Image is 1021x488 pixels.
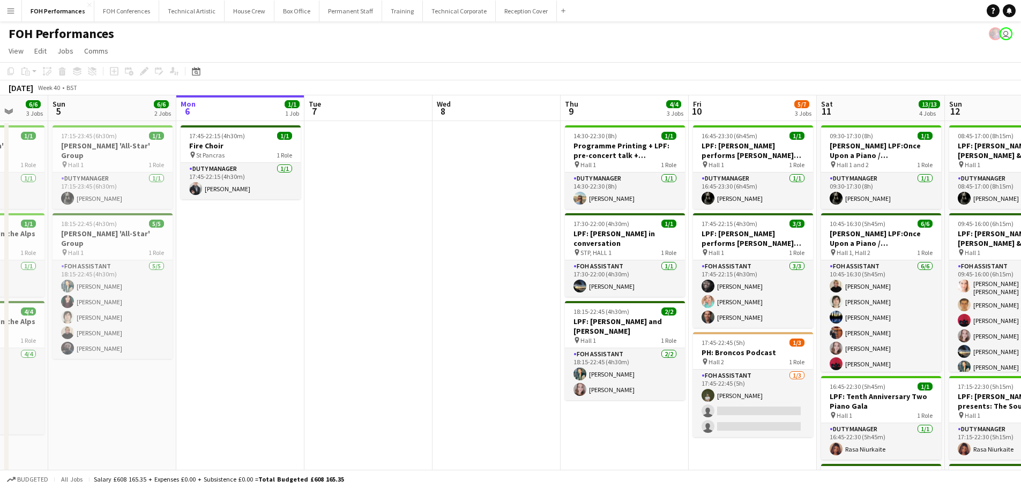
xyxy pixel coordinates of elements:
[66,84,77,92] div: BST
[84,46,108,56] span: Comms
[57,46,73,56] span: Jobs
[94,1,159,21] button: FOH Conferences
[9,26,114,42] h1: FOH Performances
[35,84,62,92] span: Week 40
[225,1,274,21] button: House Crew
[159,1,225,21] button: Technical Artistic
[34,46,47,56] span: Edit
[80,44,113,58] a: Comms
[22,1,94,21] button: FOH Performances
[59,475,85,483] span: All jobs
[30,44,51,58] a: Edit
[382,1,423,21] button: Training
[5,474,50,485] button: Budgeted
[9,82,33,93] div: [DATE]
[9,46,24,56] span: View
[319,1,382,21] button: Permanent Staff
[274,1,319,21] button: Box Office
[423,1,496,21] button: Technical Corporate
[1000,27,1012,40] app-user-avatar: Visitor Services
[496,1,557,21] button: Reception Cover
[989,27,1002,40] app-user-avatar: Frazer Mclean
[4,44,28,58] a: View
[17,476,48,483] span: Budgeted
[53,44,78,58] a: Jobs
[258,475,344,483] span: Total Budgeted £608 165.35
[94,475,344,483] div: Salary £608 165.35 + Expenses £0.00 + Subsistence £0.00 =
